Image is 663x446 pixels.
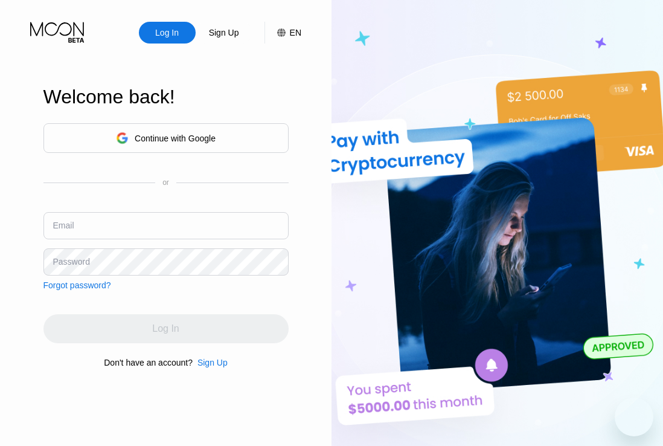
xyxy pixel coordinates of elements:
[197,358,228,367] div: Sign Up
[208,27,240,39] div: Sign Up
[196,22,252,44] div: Sign Up
[53,257,90,267] div: Password
[615,398,653,436] iframe: Button to launch messaging window
[162,178,169,187] div: or
[154,27,180,39] div: Log In
[43,86,289,108] div: Welcome back!
[264,22,301,44] div: EN
[290,28,301,37] div: EN
[139,22,196,44] div: Log In
[43,280,111,290] div: Forgot password?
[193,358,228,367] div: Sign Up
[135,134,216,143] div: Continue with Google
[53,221,74,230] div: Email
[43,123,289,153] div: Continue with Google
[104,358,193,367] div: Don't have an account?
